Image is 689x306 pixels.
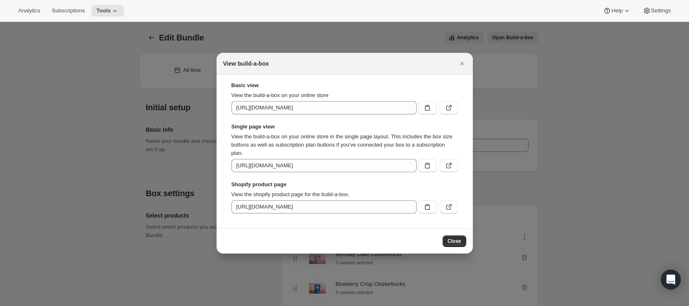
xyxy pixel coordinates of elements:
button: Analytics [13,5,45,17]
p: View the build-a-box on your online store in the single page layout. This includes the box size b... [231,133,458,157]
span: Tools [96,7,111,14]
span: Subscriptions [52,7,85,14]
strong: Shopify product page [231,180,458,189]
button: Settings [638,5,676,17]
button: Tools [91,5,124,17]
strong: Basic view [231,81,458,90]
span: Settings [651,7,671,14]
button: Help [598,5,636,17]
button: Subscriptions [47,5,90,17]
p: View the shopify product page for the build-a-box. [231,190,458,199]
span: Close [448,238,461,244]
strong: Single page view [231,123,458,131]
button: Close [443,235,466,247]
h2: View build-a-box [223,59,269,68]
p: View the build-a-box on your online store [231,91,458,100]
div: Open Intercom Messenger [661,270,681,289]
span: Analytics [18,7,40,14]
span: Help [611,7,622,14]
button: Close [456,58,468,69]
